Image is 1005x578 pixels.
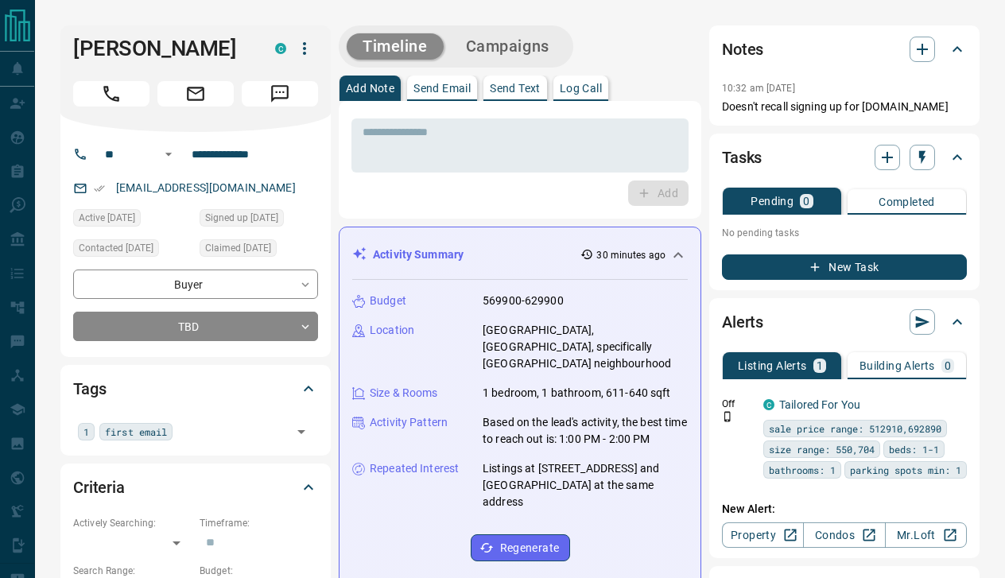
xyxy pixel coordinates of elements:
[242,81,318,107] span: Message
[79,240,153,256] span: Contacted [DATE]
[200,239,318,262] div: Mon Feb 10 2025
[73,36,251,61] h1: [PERSON_NAME]
[370,460,459,477] p: Repeated Interest
[722,30,967,68] div: Notes
[885,522,967,548] a: Mr.Loft
[73,475,125,500] h2: Criteria
[73,239,192,262] div: Tue Feb 11 2025
[490,83,541,94] p: Send Text
[346,83,394,94] p: Add Note
[347,33,444,60] button: Timeline
[205,240,271,256] span: Claimed [DATE]
[105,424,167,440] span: first email
[889,441,939,457] span: beds: 1-1
[73,370,318,408] div: Tags
[73,376,106,401] h2: Tags
[769,421,941,436] span: sale price range: 512910,692890
[373,246,464,263] p: Activity Summary
[722,138,967,177] div: Tasks
[722,83,795,94] p: 10:32 am [DATE]
[769,441,875,457] span: size range: 550,704
[159,145,178,164] button: Open
[483,322,688,372] p: [GEOGRAPHIC_DATA], [GEOGRAPHIC_DATA], specifically [GEOGRAPHIC_DATA] neighbourhood
[200,564,318,578] p: Budget:
[73,270,318,299] div: Buyer
[803,196,809,207] p: 0
[560,83,602,94] p: Log Call
[483,293,564,309] p: 569900-629900
[722,397,754,411] p: Off
[722,254,967,280] button: New Task
[275,43,286,54] div: condos.ca
[722,411,733,422] svg: Push Notification Only
[722,501,967,518] p: New Alert:
[116,181,296,194] a: [EMAIL_ADDRESS][DOMAIN_NAME]
[722,221,967,245] p: No pending tasks
[817,360,823,371] p: 1
[779,398,860,411] a: Tailored For You
[722,309,763,335] h2: Alerts
[763,399,774,410] div: condos.ca
[850,462,961,478] span: parking spots min: 1
[352,240,688,270] div: Activity Summary30 minutes ago
[596,248,665,262] p: 30 minutes ago
[738,360,807,371] p: Listing Alerts
[73,516,192,530] p: Actively Searching:
[200,209,318,231] div: Mon Feb 10 2025
[73,312,318,341] div: TBD
[879,196,935,208] p: Completed
[722,37,763,62] h2: Notes
[73,468,318,506] div: Criteria
[722,145,762,170] h2: Tasks
[200,516,318,530] p: Timeframe:
[859,360,935,371] p: Building Alerts
[157,81,234,107] span: Email
[413,83,471,94] p: Send Email
[483,414,688,448] p: Based on the lead's activity, the best time to reach out is: 1:00 PM - 2:00 PM
[722,522,804,548] a: Property
[370,293,406,309] p: Budget
[722,99,967,115] p: Doesn't recall signing up for [DOMAIN_NAME]
[722,303,967,341] div: Alerts
[79,210,135,226] span: Active [DATE]
[450,33,565,60] button: Campaigns
[471,534,570,561] button: Regenerate
[73,209,192,231] div: Sun Aug 10 2025
[205,210,278,226] span: Signed up [DATE]
[751,196,794,207] p: Pending
[483,385,671,401] p: 1 bedroom, 1 bathroom, 611-640 sqft
[73,564,192,578] p: Search Range:
[370,414,448,431] p: Activity Pattern
[73,81,149,107] span: Call
[94,183,105,194] svg: Email Verified
[483,460,688,510] p: Listings at [STREET_ADDRESS] and [GEOGRAPHIC_DATA] at the same address
[370,385,438,401] p: Size & Rooms
[945,360,951,371] p: 0
[83,424,89,440] span: 1
[290,421,312,443] button: Open
[769,462,836,478] span: bathrooms: 1
[803,522,885,548] a: Condos
[370,322,414,339] p: Location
